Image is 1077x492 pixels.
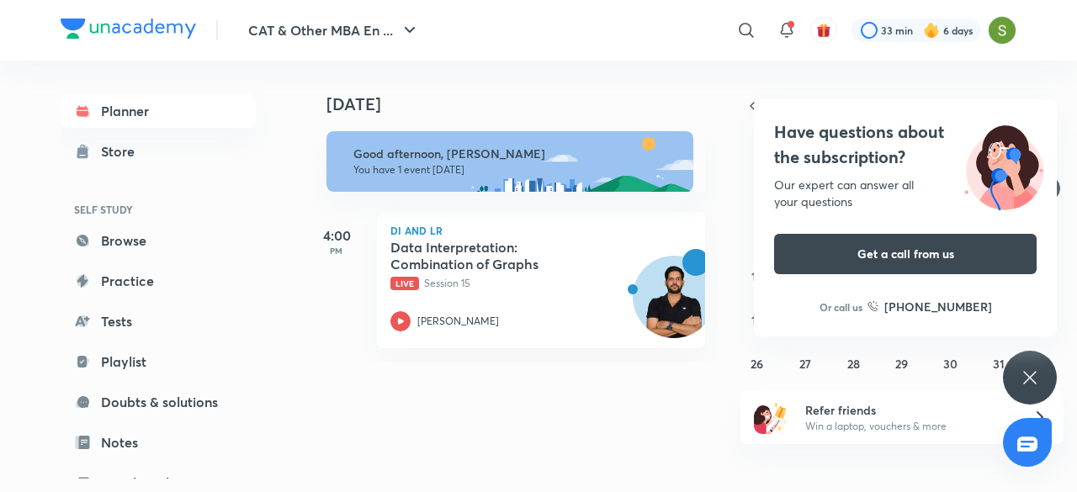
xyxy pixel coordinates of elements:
abbr: October 26, 2025 [751,356,763,372]
button: October 12, 2025 [744,262,771,289]
abbr: October 29, 2025 [895,356,908,372]
p: Win a laptop, vouchers & more [805,419,1012,434]
button: CAT & Other MBA En ... [238,13,430,47]
button: October 27, 2025 [792,350,819,377]
a: Playlist [61,345,256,378]
h6: Good afternoon, [PERSON_NAME] [353,146,678,161]
button: October 26, 2025 [744,350,771,377]
abbr: October 12, 2025 [751,268,762,284]
h6: [PHONE_NUMBER] [884,298,992,315]
img: streak [923,22,940,39]
p: Session 15 [390,276,655,291]
a: Notes [61,426,256,459]
a: [PHONE_NUMBER] [867,298,992,315]
a: Store [61,135,256,168]
button: Get a call from us [774,234,1037,274]
span: [DATE] [875,95,930,118]
a: Browse [61,224,256,257]
a: Doubts & solutions [61,385,256,419]
button: avatar [810,17,837,44]
h6: SELF STUDY [61,195,256,224]
div: Our expert can answer all your questions [774,177,1037,210]
h5: 4:00 [303,225,370,246]
img: Avatar [634,265,714,346]
p: Or call us [820,299,862,315]
div: Store [101,141,145,161]
p: DI and LR [390,225,692,235]
a: Company Logo [61,19,196,43]
h6: Refer friends [805,401,1012,419]
img: afternoon [326,131,693,192]
img: ttu_illustration_new.svg [951,119,1057,210]
p: You have 1 event [DATE] [353,163,678,177]
p: [PERSON_NAME] [417,314,499,329]
img: Samridhi Vij [988,16,1016,45]
a: Planner [61,94,256,128]
abbr: October 28, 2025 [847,356,860,372]
button: October 30, 2025 [936,350,963,377]
span: Live [390,277,419,290]
button: October 5, 2025 [744,219,771,246]
h4: Have questions about the subscription? [774,119,1037,170]
button: [DATE] [764,94,1040,118]
button: October 28, 2025 [841,350,867,377]
h4: [DATE] [326,94,722,114]
button: October 19, 2025 [744,306,771,333]
abbr: October 19, 2025 [751,312,763,328]
button: October 31, 2025 [985,350,1012,377]
abbr: October 30, 2025 [943,356,958,372]
a: Practice [61,264,256,298]
a: Tests [61,304,256,338]
img: Company Logo [61,19,196,39]
button: October 29, 2025 [889,350,915,377]
h5: Data Interpretation: Combination of Graphs [390,239,600,272]
img: avatar [816,23,831,38]
abbr: October 31, 2025 [993,356,1005,372]
img: referral [754,400,788,434]
p: PM [303,246,370,256]
abbr: October 27, 2025 [799,356,811,372]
